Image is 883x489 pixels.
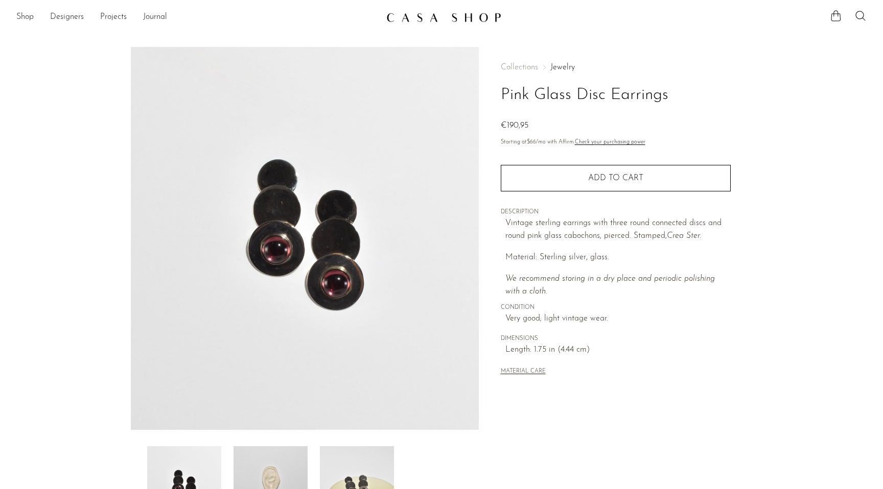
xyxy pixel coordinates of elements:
[143,11,167,24] a: Journal
[501,303,731,312] span: CONDITION
[50,11,84,24] a: Designers
[505,344,731,357] span: Length: 1.75 in (4.44 cm)
[527,139,536,145] span: $66
[501,138,731,147] p: Starting at /mo with Affirm.
[100,11,127,24] a: Projects
[505,251,731,264] p: Material: Sterling silver, glass.
[501,82,731,108] h1: Pink Glass Disc Earrings
[588,174,643,182] span: Add to cart
[667,232,701,240] em: Crea Ster.
[16,9,378,26] ul: NEW HEADER MENU
[501,63,538,71] span: Collections
[501,368,546,376] button: MATERIAL CARE
[505,312,731,326] span: Very good; light vintage wear.
[501,63,731,71] nav: Breadcrumbs
[501,165,731,191] button: Add to cart
[16,11,34,24] a: Shop
[16,9,378,26] nav: Desktop navigation
[501,208,731,217] span: DESCRIPTION
[575,139,645,145] a: Check your purchasing power - Learn more about Affirm Financing (opens in modal)
[501,121,528,130] span: €190,95
[550,63,575,71] a: Jewelry
[131,47,479,430] img: Pink Glass Disc Earrings
[505,217,731,243] p: Vintage sterling earrings with three round connected discs and round pink glass cabochons, pierce...
[505,275,715,296] i: We recommend storing in a dry place and periodic polishing with a cloth.
[501,334,731,344] span: DIMENSIONS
